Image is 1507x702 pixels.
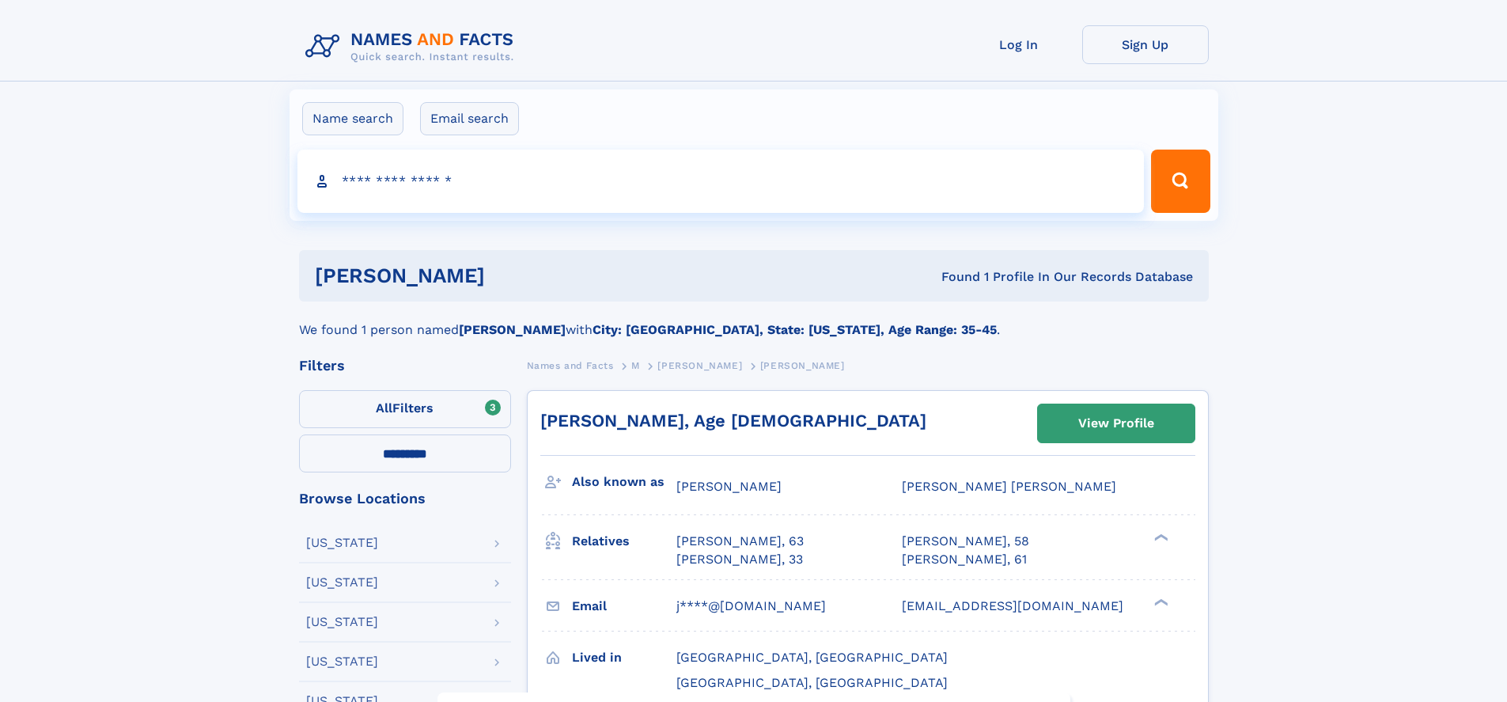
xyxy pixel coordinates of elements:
[593,322,997,337] b: City: [GEOGRAPHIC_DATA], State: [US_STATE], Age Range: 35-45
[306,616,378,628] div: [US_STATE]
[572,593,676,620] h3: Email
[572,528,676,555] h3: Relatives
[676,479,782,494] span: [PERSON_NAME]
[1082,25,1209,64] a: Sign Up
[306,537,378,549] div: [US_STATE]
[1078,405,1154,442] div: View Profile
[297,150,1145,213] input: search input
[956,25,1082,64] a: Log In
[631,360,640,371] span: M
[760,360,845,371] span: [PERSON_NAME]
[657,360,742,371] span: [PERSON_NAME]
[315,266,714,286] h1: [PERSON_NAME]
[676,551,803,568] a: [PERSON_NAME], 33
[902,533,1029,550] a: [PERSON_NAME], 58
[676,533,804,550] a: [PERSON_NAME], 63
[420,102,519,135] label: Email search
[676,650,948,665] span: [GEOGRAPHIC_DATA], [GEOGRAPHIC_DATA]
[299,491,511,506] div: Browse Locations
[1151,150,1210,213] button: Search Button
[527,355,614,375] a: Names and Facts
[902,598,1123,613] span: [EMAIL_ADDRESS][DOMAIN_NAME]
[1150,597,1169,607] div: ❯
[299,390,511,428] label: Filters
[299,302,1209,340] div: We found 1 person named with .
[902,479,1116,494] span: [PERSON_NAME] [PERSON_NAME]
[540,411,926,431] a: [PERSON_NAME], Age [DEMOGRAPHIC_DATA]
[459,322,566,337] b: [PERSON_NAME]
[572,469,676,495] h3: Also known as
[572,644,676,671] h3: Lived in
[713,268,1193,286] div: Found 1 Profile In Our Records Database
[306,655,378,668] div: [US_STATE]
[306,576,378,589] div: [US_STATE]
[302,102,403,135] label: Name search
[1150,533,1169,543] div: ❯
[299,359,511,373] div: Filters
[631,355,640,375] a: M
[902,551,1027,568] a: [PERSON_NAME], 61
[1038,404,1195,442] a: View Profile
[299,25,527,68] img: Logo Names and Facts
[676,675,948,690] span: [GEOGRAPHIC_DATA], [GEOGRAPHIC_DATA]
[657,355,742,375] a: [PERSON_NAME]
[376,400,392,416] span: All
